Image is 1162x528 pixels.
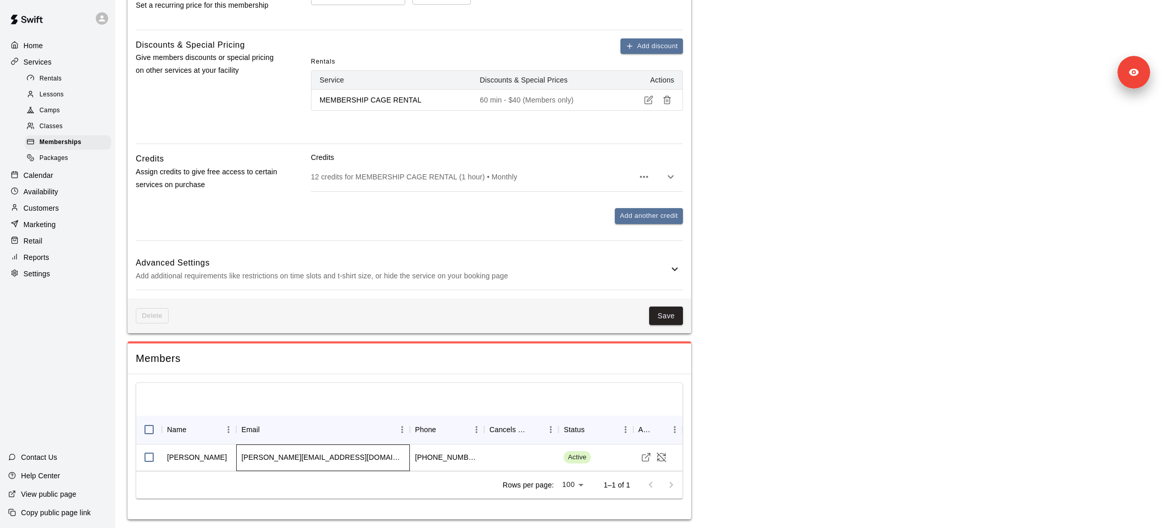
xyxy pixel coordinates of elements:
p: Give members discounts or special pricing on other services at your facility [136,51,278,77]
span: Memberships [39,137,81,148]
a: Visit customer profile [638,450,654,465]
span: Packages [39,153,68,164]
div: Lessons [25,88,111,102]
p: Help Center [21,471,60,481]
p: 12 credits for MEMBERSHIP CAGE RENTAL (1 hour) • Monthly [311,172,634,182]
a: Reports [8,250,107,265]
div: Phone [410,415,484,444]
div: Actions [638,415,653,444]
p: Credits [311,152,683,163]
button: Sort [260,422,274,437]
p: Availability [24,187,58,197]
a: Settings [8,266,107,281]
div: Packages [25,151,111,166]
a: Lessons [25,87,115,103]
h6: Advanced Settings [136,256,669,270]
span: Classes [39,121,63,132]
div: 100 [558,477,587,492]
a: Marketing [8,217,107,232]
button: Menu [618,422,633,437]
button: Menu [543,422,558,437]
p: Copy public page link [21,507,91,518]
span: This membership cannot be deleted since it still has members [136,308,169,324]
a: Calendar [8,168,107,183]
a: Home [8,38,107,53]
button: Menu [395,422,410,437]
span: Lessons [39,90,64,100]
div: Email [241,415,260,444]
div: 12 credits for MEMBERSHIP CAGE RENTAL (1 hour) • Monthly [311,163,683,191]
p: Rows per page: [503,480,554,490]
div: mike@mljre.com [241,452,405,462]
p: Settings [24,269,50,279]
a: Retail [8,233,107,249]
button: Sort [529,422,543,437]
button: Cancel Membership [654,450,669,465]
a: Memberships [25,135,115,151]
th: Discounts & Special Prices [472,71,621,90]
div: Camps [25,104,111,118]
div: Cancels Date [489,415,529,444]
button: Sort [436,422,450,437]
p: View public page [21,489,76,499]
div: Phone [415,415,436,444]
button: Menu [667,422,682,437]
a: Packages [25,151,115,167]
h6: Credits [136,152,164,166]
th: Service [312,71,472,90]
div: Rentals [25,72,111,86]
button: Sort [186,422,201,437]
a: Camps [25,103,115,119]
a: Classes [25,119,115,135]
div: Name [167,415,186,444]
button: Menu [469,422,484,437]
a: Services [8,54,107,70]
div: Mike Jackson [167,452,227,462]
a: Rentals [25,71,115,87]
button: Sort [653,422,667,437]
p: Customers [24,203,59,213]
div: Memberships [25,135,111,150]
button: Sort [585,422,599,437]
button: Menu [221,422,236,437]
div: Name [162,415,236,444]
button: Add another credit [615,208,683,224]
div: Status [564,415,585,444]
div: Status [558,415,633,444]
p: Home [24,40,43,51]
p: Marketing [24,219,56,230]
span: Camps [39,106,60,116]
span: Active [564,453,590,462]
p: 60 min - $40 (Members only) [480,95,613,105]
div: Cancels Date [484,415,558,444]
p: Add additional requirements like restrictions on time slots and t-shirt size, or hide the service... [136,270,669,282]
p: Contact Us [21,452,57,462]
p: MEMBERSHIP CAGE RENTAL [320,95,464,105]
h6: Discounts & Special Pricing [136,38,245,52]
p: Calendar [24,170,53,180]
div: Email [236,415,410,444]
span: Rentals [39,74,62,84]
button: Save [649,307,683,326]
a: Availability [8,184,107,199]
span: Members [136,352,683,365]
div: Classes [25,119,111,134]
p: Assign credits to give free access to certain services on purchase [136,166,278,191]
th: Actions [621,71,682,90]
p: Reports [24,252,49,262]
p: Retail [24,236,43,246]
a: Customers [8,200,107,216]
div: +14252206453 [415,452,479,462]
div: Actions [633,415,683,444]
button: Add discount [620,38,683,54]
p: Services [24,57,52,67]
